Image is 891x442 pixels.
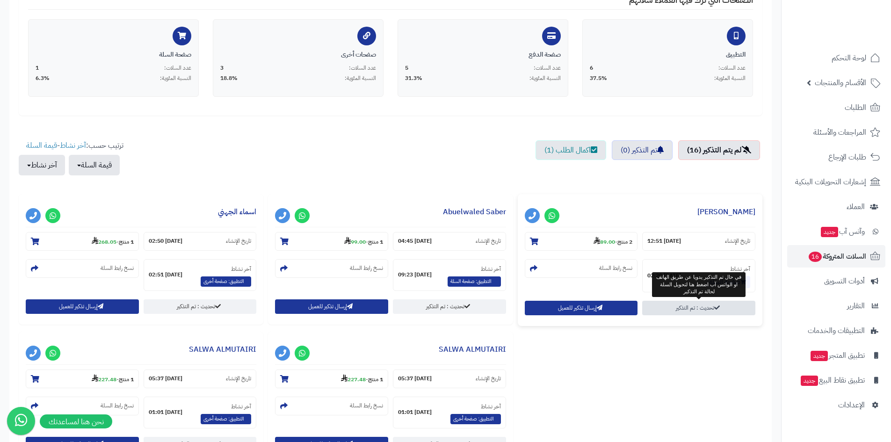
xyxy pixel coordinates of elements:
strong: 227.48 [341,375,366,384]
a: طلبات الإرجاع [787,146,885,168]
a: وآتس آبجديد [787,220,885,243]
span: التطبيق: صفحة أخرى [201,414,251,424]
span: 1 [36,64,39,72]
span: جديد [821,227,838,237]
small: نسخ رابط السلة [350,402,383,410]
a: إشعارات التحويلات البنكية [787,171,885,193]
span: 5 [405,64,408,72]
strong: [DATE] 05:37 [149,375,182,383]
section: 1 منتج-99.00 [275,232,388,251]
strong: 227.48 [92,375,116,384]
span: 37.5% [590,74,607,82]
small: آخر نشاط [231,402,251,411]
span: النسبة المئوية: [345,74,376,82]
strong: [DATE] 01:01 [398,408,432,416]
small: آخر نشاط [231,265,251,273]
small: - [594,237,632,246]
a: تحديث : تم التذكير [144,299,257,314]
span: 18.8% [220,74,238,82]
span: التطبيقات والخدمات [808,324,865,337]
span: 31.3% [405,74,422,82]
a: التقارير [787,295,885,317]
a: قيمة السلة [26,140,57,151]
ul: ترتيب حسب: - [19,140,123,175]
small: نسخ رابط السلة [101,264,134,272]
a: تطبيق نقاط البيعجديد [787,369,885,391]
strong: [DATE] 09:23 [398,271,432,279]
button: إرسال تذكير للعميل [275,299,388,314]
span: السلات المتروكة [808,250,866,263]
span: المراجعات والأسئلة [813,126,866,139]
strong: [DATE] 02:50 [149,237,182,245]
a: لم يتم التذكير (16) [678,140,760,160]
strong: [DATE] 04:45 [398,237,432,245]
strong: [DATE] 12:51 [647,237,681,245]
span: عدد السلات: [349,64,376,72]
div: التطبيق [590,50,746,59]
span: جديد [801,376,818,386]
button: إرسال تذكير للعميل [525,301,638,315]
button: قيمة السلة [69,155,120,175]
section: نسخ رابط السلة [26,397,139,415]
span: 16 [808,251,822,262]
button: إرسال تذكير للعميل [26,299,139,314]
a: لوحة التحكم [787,47,885,69]
a: الطلبات [787,96,885,119]
a: SALWA ALMUTAIRI [439,344,506,355]
span: تطبيق نقاط البيع [800,374,865,387]
strong: 1 منتج [119,375,134,384]
div: صفحات أخرى [220,50,376,59]
section: نسخ رابط السلة [275,397,388,415]
section: نسخ رابط السلة [525,259,638,278]
small: نسخ رابط السلة [599,264,632,272]
small: - [92,237,134,246]
span: 6 [590,64,593,72]
a: تم التذكير (0) [612,140,673,160]
a: أدوات التسويق [787,270,885,292]
section: نسخ رابط السلة [275,259,388,278]
section: 1 منتج-268.05 [26,232,139,251]
small: نسخ رابط السلة [101,402,134,410]
strong: [DATE] 02:20 [647,272,681,280]
strong: 89.00 [594,238,615,246]
span: جديد [811,351,828,361]
span: عدد السلات: [534,64,561,72]
a: اسماء الجهني [218,206,256,217]
section: 1 منتج-227.48 [275,370,388,388]
small: - [92,374,134,384]
a: العملاء [787,196,885,218]
span: وآتس آب [820,225,865,238]
small: - [341,374,383,384]
section: 1 منتج-227.48 [26,370,139,388]
small: - [344,237,383,246]
span: إشعارات التحويلات البنكية [795,175,866,188]
span: الأقسام والمنتجات [815,76,866,89]
small: تاريخ الإنشاء [226,375,251,383]
span: النسبة المئوية: [529,74,561,82]
span: عدد السلات: [164,64,191,72]
a: المراجعات والأسئلة [787,121,885,144]
div: صفحة الدفع [405,50,561,59]
img: logo-2.png [827,16,882,36]
section: 2 منتج-89.00 [525,232,638,251]
span: لوحة التحكم [832,51,866,65]
strong: [DATE] 02:51 [149,271,182,279]
section: نسخ رابط السلة [26,259,139,278]
strong: 2 منتج [617,238,632,246]
a: [PERSON_NAME] [697,206,755,217]
span: الإعدادات [838,399,865,412]
strong: [DATE] 01:01 [149,408,182,416]
a: آخر نشاط [60,140,86,151]
span: تطبيق المتجر [810,349,865,362]
small: آخر نشاط [481,402,501,411]
small: تاريخ الإنشاء [476,237,501,245]
span: أدوات التسويق [824,275,865,288]
strong: 1 منتج [368,375,383,384]
small: نسخ رابط السلة [350,264,383,272]
small: آخر نشاط [730,265,750,273]
small: تاريخ الإنشاء [476,375,501,383]
small: تاريخ الإنشاء [725,237,750,245]
strong: 268.05 [92,238,116,246]
strong: 1 منتج [119,238,134,246]
span: التطبيق: صفحة أخرى [201,276,251,287]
